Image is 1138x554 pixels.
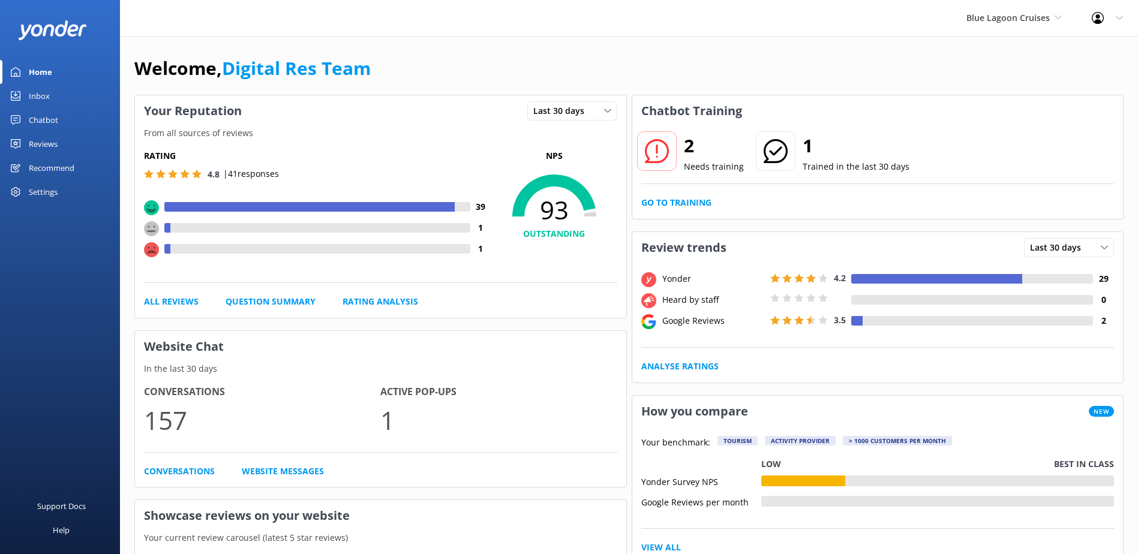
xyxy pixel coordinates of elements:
h3: Review trends [632,232,735,263]
h2: 2 [684,131,744,160]
a: Analyse Ratings [641,360,719,373]
a: Conversations [144,465,215,478]
a: Website Messages [242,465,324,478]
h3: Chatbot Training [632,95,751,127]
div: Recommend [29,156,74,180]
div: Yonder [659,272,767,285]
div: Chatbot [29,108,58,132]
h2: 1 [803,131,909,160]
span: Last 30 days [1030,241,1088,254]
p: Your benchmark: [641,436,710,450]
h4: 1 [470,221,491,234]
h4: Active Pop-ups [380,384,617,400]
div: Support Docs [37,494,86,518]
p: 1 [380,400,617,440]
a: View All [641,541,681,554]
div: Help [53,518,70,542]
h1: Welcome, [134,54,371,83]
img: yonder-white-logo.png [18,20,87,40]
p: Low [761,457,781,471]
div: Tourism [717,436,758,445]
p: | 41 responses [223,167,279,180]
div: Google Reviews [659,314,767,327]
span: New [1089,406,1114,417]
div: Settings [29,180,58,204]
h3: Website Chat [135,331,626,362]
p: NPS [491,149,617,162]
p: From all sources of reviews [135,127,626,140]
p: Needs training [684,160,744,173]
p: Trained in the last 30 days [803,160,909,173]
h4: 1 [470,242,491,255]
h3: Your Reputation [135,95,251,127]
div: Activity Provider [765,436,836,445]
h4: 0 [1093,293,1114,306]
div: Inbox [29,84,50,108]
div: > 1000 customers per month [843,436,952,445]
h3: Showcase reviews on your website [135,500,626,531]
a: All Reviews [144,295,199,308]
p: Your current review carousel (latest 5 star reviews) [135,531,626,544]
h4: 29 [1093,272,1114,285]
div: Reviews [29,132,58,156]
p: In the last 30 days [135,362,626,375]
a: Digital Res Team [222,56,371,80]
a: Go to Training [641,196,711,209]
div: Yonder Survey NPS [641,475,761,486]
a: Question Summary [226,295,316,308]
p: 157 [144,400,380,440]
div: Heard by staff [659,293,767,306]
div: Google Reviews per month [641,496,761,507]
p: Best in class [1054,457,1114,471]
h4: 39 [470,200,491,213]
a: Rating Analysis [343,295,418,308]
span: 93 [491,195,617,225]
span: 4.8 [208,168,220,180]
h4: OUTSTANDING [491,227,617,240]
span: 4.2 [834,272,846,284]
h3: How you compare [632,396,757,427]
h4: 2 [1093,314,1114,327]
h5: Rating [144,149,491,162]
span: 3.5 [834,314,846,326]
span: Blue Lagoon Cruises [966,12,1050,23]
div: Home [29,60,52,84]
span: Last 30 days [533,104,591,118]
h4: Conversations [144,384,380,400]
